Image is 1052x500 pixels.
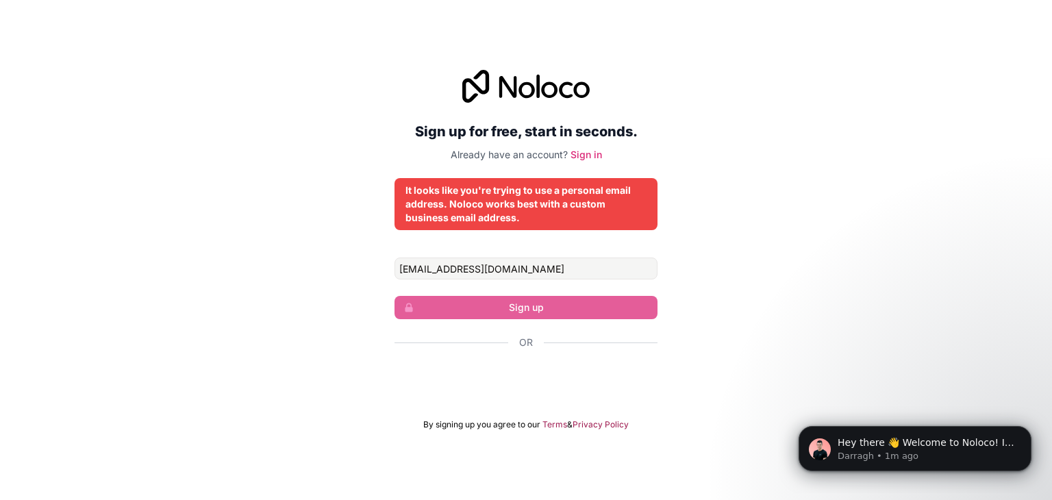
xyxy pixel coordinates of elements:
a: Sign in [571,149,602,160]
div: It looks like you're trying to use a personal email address. Noloco works best with a custom busi... [405,184,647,225]
span: Already have an account? [451,149,568,160]
a: Terms [542,419,567,430]
a: Privacy Policy [573,419,629,430]
span: & [567,419,573,430]
iframe: Intercom notifications message [778,397,1052,493]
button: Sign up [394,296,657,319]
input: Email address [394,258,657,279]
h2: Sign up for free, start in seconds. [394,119,657,144]
span: Or [519,336,533,349]
span: By signing up you agree to our [423,419,540,430]
iframe: Sign in with Google Button [388,364,664,395]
